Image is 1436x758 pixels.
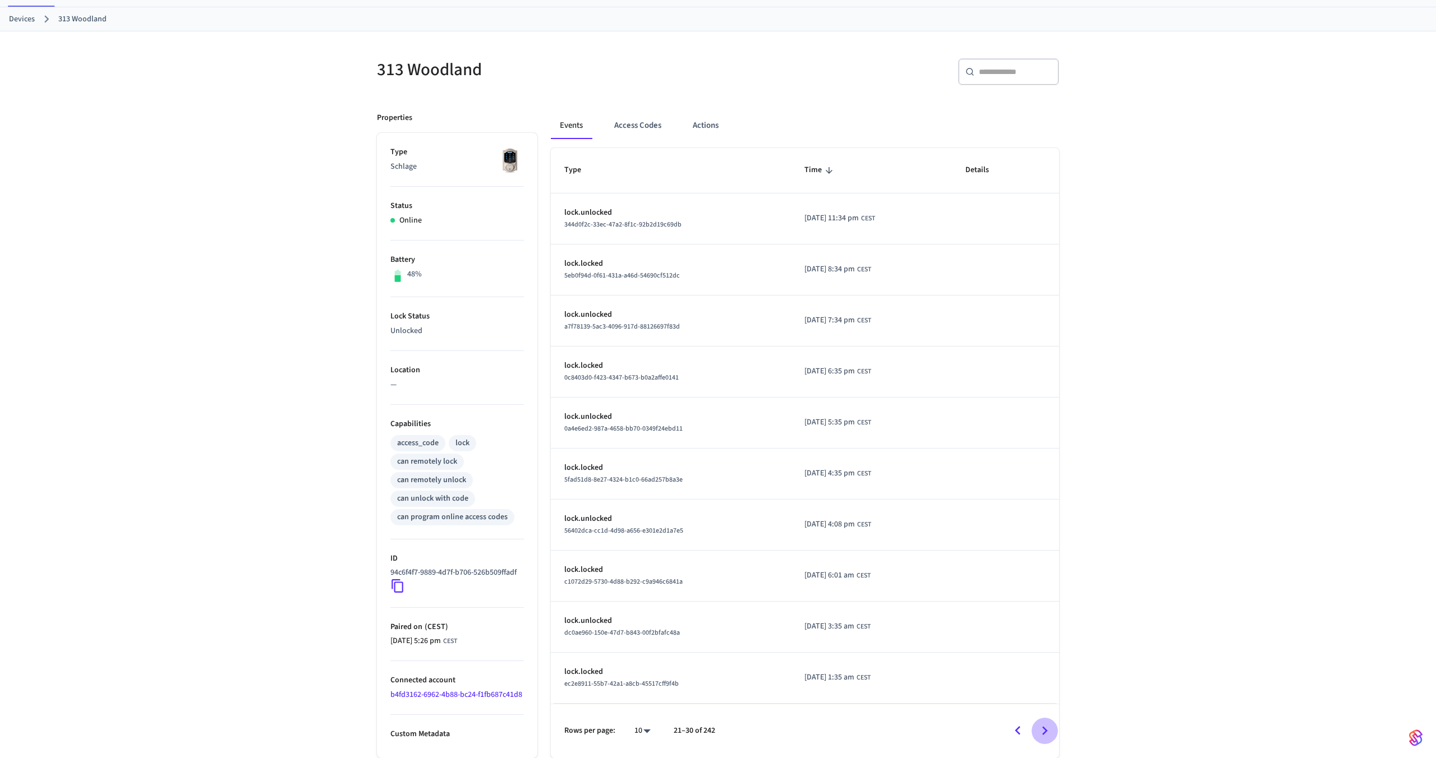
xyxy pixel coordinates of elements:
[857,469,871,479] span: CEST
[390,418,524,430] p: Capabilities
[390,728,524,740] p: Custom Metadata
[857,265,871,275] span: CEST
[564,424,683,433] span: 0a4e6ed2-987a-4658-bb70-0349f24ebd11
[564,679,679,688] span: ec2e8911-55b7-42a1-a8cb-45517cff9f4b
[564,161,596,179] span: Type
[629,723,656,739] div: 10
[564,271,680,280] span: 5eb0f94d-0f61-431a-a46d-54690cf512dc
[804,672,854,683] span: [DATE] 1:35 am
[1005,718,1031,744] button: Go to previous page
[804,570,854,581] span: [DATE] 6:01 am
[390,635,457,647] div: Europe/Warsaw
[390,635,441,647] span: [DATE] 5:26 pm
[804,161,836,179] span: Time
[861,214,875,224] span: CEST
[804,264,855,275] span: [DATE] 8:34 pm
[1032,718,1058,744] button: Go to next page
[564,526,683,535] span: 56402dca-cc1d-4d98-a656-e301e2d1a7e5
[390,379,524,391] p: —
[965,161,1004,179] span: Details
[804,468,855,479] span: [DATE] 4:35 pm
[377,112,412,124] p: Properties
[551,148,1059,703] table: sticky table
[857,622,871,632] span: CEST
[857,571,871,581] span: CEST
[390,146,524,158] p: Type
[564,564,777,576] p: lock.locked
[564,475,683,484] span: 5fad51d8-8e27-4324-b1c0-66ad257b8a3e
[564,513,777,525] p: lock.unlocked
[551,112,592,139] button: Events
[390,161,524,173] p: Schlage
[605,112,670,139] button: Access Codes
[390,364,524,376] p: Location
[804,519,855,530] span: [DATE] 4:08 pm
[390,621,524,633] p: Paired on
[407,269,422,280] p: 48%
[804,417,871,428] div: Europe/Warsaw
[564,220,682,229] span: 344d0f2c-33ec-47a2-8f1c-92b2d19c69db
[377,58,711,81] h5: 313 Woodland
[564,207,777,219] p: lock.unlocked
[804,570,871,581] div: Europe/Warsaw
[857,367,871,377] span: CEST
[804,212,875,224] div: Europe/Warsaw
[564,360,777,372] p: lock.locked
[857,418,871,428] span: CEST
[674,725,715,737] p: 21–30 of 242
[397,437,439,449] div: access_code
[804,621,854,632] span: [DATE] 3:35 am
[857,673,871,683] span: CEST
[397,511,508,523] div: can program online access codes
[397,456,457,468] div: can remotely lock
[564,615,777,627] p: lock.unlocked
[390,200,524,212] p: Status
[564,725,615,737] p: Rows per page:
[9,13,35,25] a: Devices
[804,621,871,632] div: Europe/Warsaw
[564,628,680,637] span: dc0ae960-150e-47d7-b843-00f2bfafc48a
[804,519,871,530] div: Europe/Warsaw
[1409,729,1423,747] img: SeamLogoGradient.69752ec5.svg
[564,322,680,331] span: a7f78139-5ac3-4096-917d-88126697f83d
[804,468,871,479] div: Europe/Warsaw
[564,462,777,474] p: lock.locked
[58,13,107,25] a: 313 Woodland
[684,112,728,139] button: Actions
[804,315,855,326] span: [DATE] 7:34 pm
[390,325,524,337] p: Unlocked
[455,437,470,449] div: lock
[564,309,777,321] p: lock.unlocked
[397,474,466,486] div: can remotely unlock
[564,373,679,382] span: 0c8403d0-f423-4347-b673-b0a2affe0141
[443,636,457,646] span: CEST
[390,254,524,266] p: Battery
[496,146,524,174] img: Schlage Sense Smart Deadbolt with Camelot Trim, Front
[804,315,871,326] div: Europe/Warsaw
[390,567,517,579] p: 94c6f4f7-9889-4d7f-b706-526b509ffadf
[857,316,871,326] span: CEST
[397,493,468,505] div: can unlock with code
[804,366,871,377] div: Europe/Warsaw
[804,366,855,377] span: [DATE] 6:35 pm
[390,553,524,565] p: ID
[390,311,524,322] p: Lock Status
[857,520,871,530] span: CEST
[399,215,422,227] p: Online
[390,674,524,686] p: Connected account
[564,411,777,423] p: lock.unlocked
[422,621,448,632] span: ( CEST )
[390,689,522,700] a: b4fd3162-6962-4b88-bc24-f1fb687c41d8
[804,212,859,224] span: [DATE] 11:34 pm
[564,258,777,270] p: lock.locked
[551,112,1059,139] div: ant example
[804,417,855,428] span: [DATE] 5:35 pm
[564,666,777,678] p: lock.locked
[564,577,683,586] span: c1072d29-5730-4d88-b292-c9a946c6841a
[804,672,871,683] div: Europe/Warsaw
[804,264,871,275] div: Europe/Warsaw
